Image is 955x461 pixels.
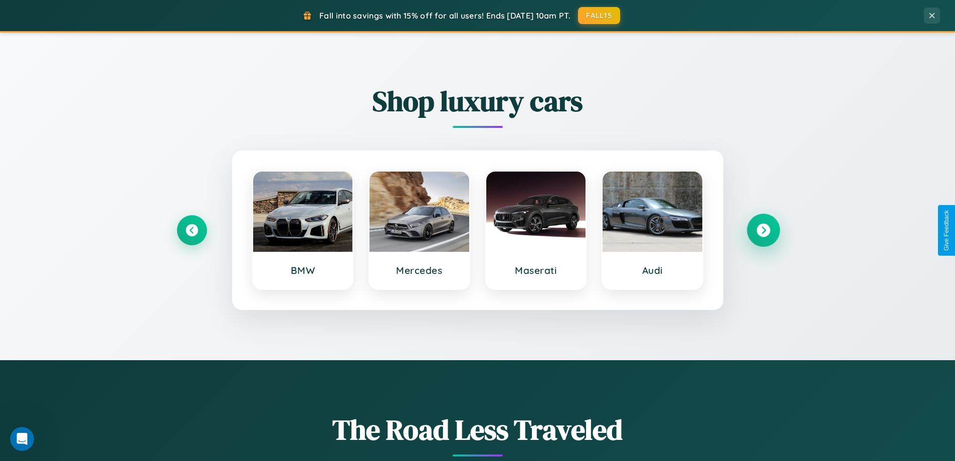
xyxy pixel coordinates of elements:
[177,410,779,449] h1: The Road Less Traveled
[379,264,459,276] h3: Mercedes
[943,210,950,251] div: Give Feedback
[263,264,343,276] h3: BMW
[10,427,34,451] iframe: Intercom live chat
[319,11,570,21] span: Fall into savings with 15% off for all users! Ends [DATE] 10am PT.
[177,82,779,120] h2: Shop luxury cars
[613,264,692,276] h3: Audi
[496,264,576,276] h3: Maserati
[578,7,620,24] button: FALL15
